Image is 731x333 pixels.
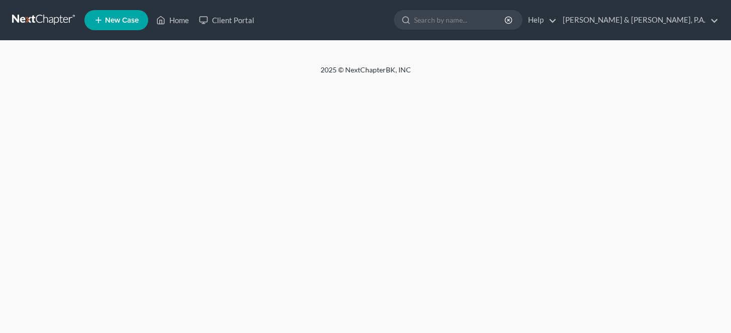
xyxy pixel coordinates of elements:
[523,11,557,29] a: Help
[105,17,139,24] span: New Case
[79,65,652,83] div: 2025 © NextChapterBK, INC
[194,11,259,29] a: Client Portal
[414,11,506,29] input: Search by name...
[151,11,194,29] a: Home
[558,11,718,29] a: [PERSON_NAME] & [PERSON_NAME], P.A.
